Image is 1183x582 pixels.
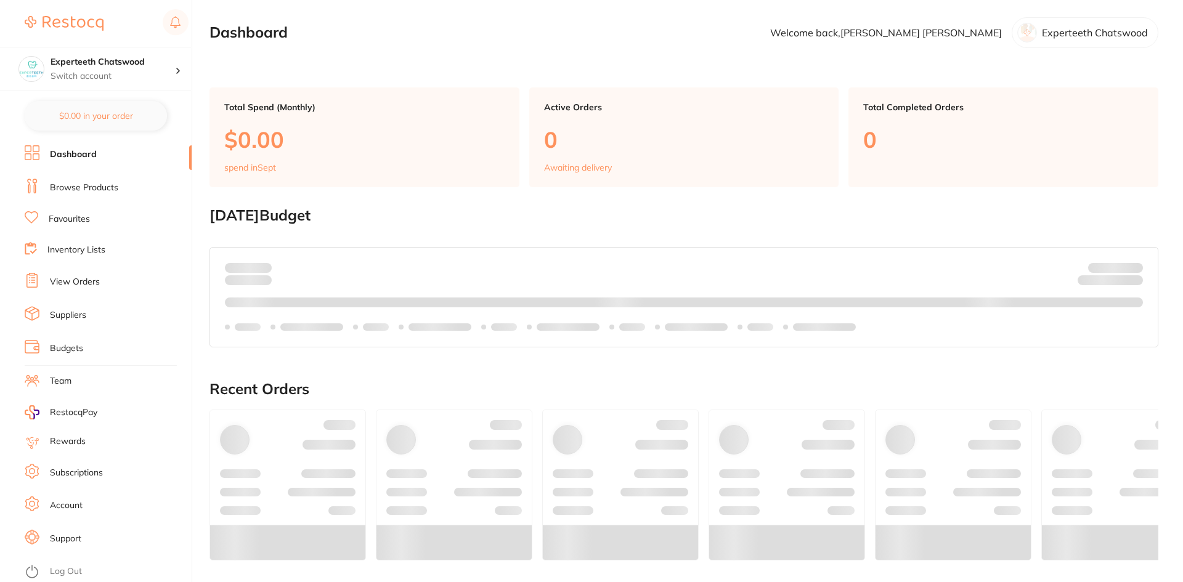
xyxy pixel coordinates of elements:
[25,405,97,419] a: RestocqPay
[51,70,175,83] p: Switch account
[224,102,505,112] p: Total Spend (Monthly)
[224,163,276,172] p: spend in Sept
[225,273,272,288] p: month
[50,467,103,479] a: Subscriptions
[25,405,39,419] img: RestocqPay
[863,127,1144,152] p: 0
[50,533,81,545] a: Support
[209,24,288,41] h2: Dashboard
[619,322,645,332] p: Labels
[544,102,824,112] p: Active Orders
[50,565,82,578] a: Log Out
[1088,262,1143,272] p: Budget:
[409,322,471,332] p: Labels extended
[209,207,1158,224] h2: [DATE] Budget
[224,127,505,152] p: $0.00
[50,342,83,355] a: Budgets
[544,127,824,152] p: 0
[50,435,86,448] a: Rewards
[491,322,517,332] p: Labels
[544,163,612,172] p: Awaiting delivery
[19,57,44,81] img: Experteeth Chatswood
[537,322,600,332] p: Labels extended
[51,56,175,68] h4: Experteeth Chatswood
[1078,273,1143,288] p: Remaining:
[209,381,1158,398] h2: Recent Orders
[25,101,167,131] button: $0.00 in your order
[50,148,97,161] a: Dashboard
[280,322,343,332] p: Labels extended
[770,27,1002,38] p: Welcome back, [PERSON_NAME] [PERSON_NAME]
[793,322,856,332] p: Labels extended
[225,262,272,272] p: Spent:
[25,16,104,31] img: Restocq Logo
[25,9,104,38] a: Restocq Logo
[235,322,261,332] p: Labels
[50,182,118,194] a: Browse Products
[1119,262,1143,273] strong: $NaN
[1121,277,1143,288] strong: $0.00
[863,102,1144,112] p: Total Completed Orders
[50,406,97,419] span: RestocqPay
[25,562,188,582] button: Log Out
[363,322,389,332] p: Labels
[47,244,105,256] a: Inventory Lists
[49,213,90,225] a: Favourites
[50,375,71,387] a: Team
[1042,27,1148,38] p: Experteeth Chatswood
[665,322,728,332] p: Labels extended
[50,309,86,321] a: Suppliers
[209,87,519,187] a: Total Spend (Monthly)$0.00spend inSept
[50,499,83,512] a: Account
[50,276,100,288] a: View Orders
[250,262,272,273] strong: $0.00
[747,322,773,332] p: Labels
[848,87,1158,187] a: Total Completed Orders0
[529,87,839,187] a: Active Orders0Awaiting delivery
